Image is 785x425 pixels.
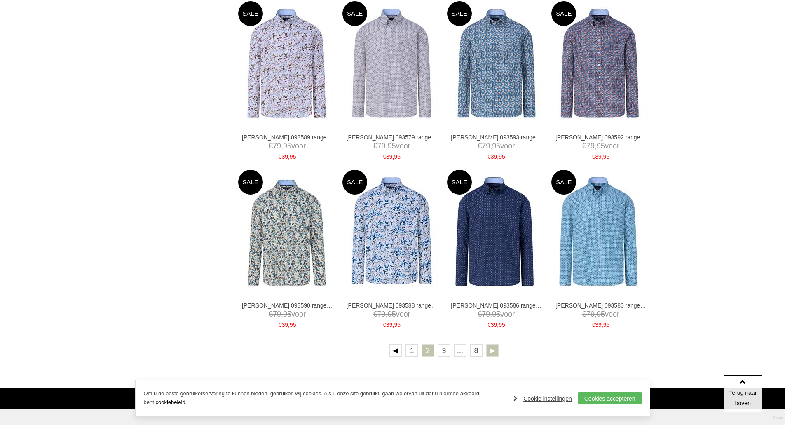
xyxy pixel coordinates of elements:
a: Divide [773,413,783,423]
span: 95 [283,310,291,318]
span: , [595,310,597,318]
span: € [487,322,491,328]
span: , [490,310,492,318]
a: 2 [422,344,434,357]
span: € [582,310,586,318]
a: [PERSON_NAME] 093593 ranger ls-10b Overhemden [451,134,541,141]
span: 95 [492,142,500,150]
span: € [373,310,377,318]
span: 39 [491,322,497,328]
span: , [386,142,388,150]
span: € [269,142,273,150]
span: € [478,310,482,318]
img: Campbell 093590 ranger ls-9a Overhemden [239,175,333,292]
a: [PERSON_NAME] 093580 ranger ls-3c Overhemden [555,302,646,309]
span: 79 [377,142,386,150]
p: Om u de beste gebruikerservaring te kunnen bieden, gebruiken wij cookies. Als u onze site gebruik... [144,390,506,407]
a: [PERSON_NAME] 093588 ranger ls-8a Overhemden [347,302,437,309]
span: 95 [290,153,296,160]
span: € [279,153,282,160]
span: ... [454,344,466,357]
a: Cookie instellingen [513,392,572,405]
img: Campbell 093592 ranger ls-10a Overhemden [553,7,647,124]
span: € [373,142,377,150]
span: € [592,322,595,328]
span: , [288,153,290,160]
span: 95 [499,153,505,160]
span: , [602,153,603,160]
span: , [595,142,597,150]
span: , [602,322,603,328]
span: 95 [394,153,401,160]
img: Campbell 093580 ranger ls-3c Overhemden [553,175,647,292]
span: voor [347,309,437,319]
span: 95 [603,153,610,160]
span: 39 [386,153,393,160]
a: 1 [405,344,418,357]
img: Campbell 093588 ranger ls-8a Overhemden [344,175,438,292]
span: 39 [386,322,393,328]
span: 79 [586,142,595,150]
a: [PERSON_NAME] 093579 ranger ls-3b Overhemden [347,134,437,141]
span: 79 [482,310,490,318]
span: € [592,153,595,160]
span: , [393,322,394,328]
span: 95 [597,310,605,318]
span: , [497,322,499,328]
span: 39 [595,322,602,328]
span: 95 [290,322,296,328]
a: [PERSON_NAME] 093590 ranger ls-9a Overhemden [242,302,333,309]
a: [PERSON_NAME] 093589 ranger ls-8b Overhemden [242,134,333,141]
span: 79 [273,142,281,150]
span: € [269,310,273,318]
span: € [582,142,586,150]
a: [PERSON_NAME] 093592 ranger ls-10a Overhemden [555,134,646,141]
span: , [288,322,290,328]
span: 79 [377,310,386,318]
span: voor [555,141,646,151]
span: voor [242,309,333,319]
a: [PERSON_NAME] 093586 ranger ls-7b Overhemden [451,302,541,309]
span: 95 [283,142,291,150]
img: Campbell 093579 ranger ls-3b Overhemden [344,7,438,124]
span: , [386,310,388,318]
span: 95 [603,322,610,328]
span: € [383,322,386,328]
span: 79 [273,310,281,318]
span: 39 [281,153,288,160]
span: € [487,153,491,160]
a: 3 [438,344,450,357]
span: voor [347,141,437,151]
span: , [281,142,283,150]
span: 95 [499,322,505,328]
span: 95 [394,322,401,328]
img: Campbell 093586 ranger ls-7b Overhemden [448,175,542,292]
img: Campbell 093593 ranger ls-10b Overhemden [448,7,542,124]
span: , [497,153,499,160]
a: cookiebeleid [155,399,185,405]
span: 95 [388,310,396,318]
a: Terug naar boven [724,375,762,412]
span: voor [451,141,541,151]
span: 95 [388,142,396,150]
span: 39 [595,153,602,160]
span: 95 [597,142,605,150]
span: voor [555,309,646,319]
span: € [478,142,482,150]
img: Campbell 093589 ranger ls-8b Overhemden [239,7,333,124]
span: 79 [482,142,490,150]
span: voor [242,141,333,151]
span: voor [451,309,541,319]
a: 8 [470,344,483,357]
span: 39 [281,322,288,328]
a: Cookies accepteren [578,392,642,404]
span: 95 [492,310,500,318]
span: , [490,142,492,150]
span: € [383,153,386,160]
span: € [279,322,282,328]
span: , [393,153,394,160]
span: 79 [586,310,595,318]
span: , [281,310,283,318]
span: 39 [491,153,497,160]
